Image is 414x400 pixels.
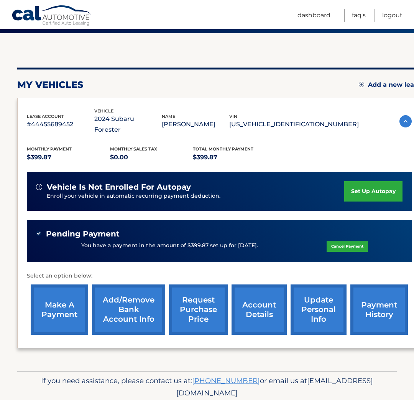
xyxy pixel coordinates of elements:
[169,284,228,335] a: request purchase price
[110,152,193,163] p: $0.00
[27,271,412,281] p: Select an option below:
[17,79,84,91] h2: my vehicles
[162,114,175,119] span: name
[27,119,94,130] p: #44455689452
[192,376,260,385] a: [PHONE_NUMBER]
[47,192,344,200] p: Enroll your vehicle in automatic recurring payment deduction.
[92,284,165,335] a: Add/Remove bank account info
[94,114,162,135] p: 2024 Subaru Forester
[291,284,347,335] a: update personal info
[399,115,412,127] img: accordion-active.svg
[94,108,113,114] span: vehicle
[327,241,368,252] a: Cancel Payment
[36,184,42,190] img: alert-white.svg
[47,182,191,192] span: vehicle is not enrolled for autopay
[29,375,385,399] p: If you need assistance, please contact us at: or email us at
[36,231,41,236] img: check-green.svg
[11,5,92,27] a: Cal Automotive
[27,152,110,163] p: $399.87
[229,119,359,130] p: [US_VEHICLE_IDENTIFICATION_NUMBER]
[27,114,64,119] span: lease account
[110,146,157,152] span: Monthly sales Tax
[232,284,287,335] a: account details
[193,146,253,152] span: Total Monthly Payment
[382,9,402,22] a: Logout
[27,146,72,152] span: Monthly Payment
[162,119,229,130] p: [PERSON_NAME]
[352,9,366,22] a: FAQ's
[344,181,402,202] a: set up autopay
[31,284,88,335] a: make a payment
[81,241,258,250] p: You have a payment in the amount of $399.87 set up for [DATE].
[297,9,330,22] a: Dashboard
[176,376,373,397] span: [EMAIL_ADDRESS][DOMAIN_NAME]
[359,82,364,87] img: add.svg
[46,229,120,239] span: Pending Payment
[193,152,276,163] p: $399.87
[350,284,408,335] a: payment history
[229,114,237,119] span: vin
